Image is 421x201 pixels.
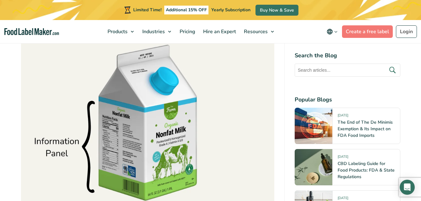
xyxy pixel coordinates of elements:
span: Hire an Expert [201,28,237,35]
span: Limited Time! [133,7,161,13]
input: Search articles... [295,64,400,77]
a: Industries [139,20,174,43]
span: [DATE] [338,154,348,162]
a: Hire an Expert [199,20,239,43]
span: Pricing [178,28,196,35]
a: Pricing [176,20,198,43]
a: Create a free label [342,25,393,38]
a: CBD Labeling Guide for Food Products: FDA & State Regulations [338,161,395,180]
span: Yearly Subscription [211,7,250,13]
div: Open Intercom Messenger [400,180,415,195]
span: Resources [242,28,268,35]
a: Resources [240,20,277,43]
a: The End of The De Minimis Exemption & Its Impact on FDA Food Imports [338,119,393,138]
span: Products [106,28,128,35]
span: Additional 15% OFF [164,6,208,14]
a: Buy Now & Save [255,5,298,16]
a: Products [104,20,137,43]
span: Industries [140,28,166,35]
h4: Search the Blog [295,51,400,60]
h4: Popular Blogs [295,95,400,104]
a: Login [396,25,417,38]
span: [DATE] [338,113,348,120]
